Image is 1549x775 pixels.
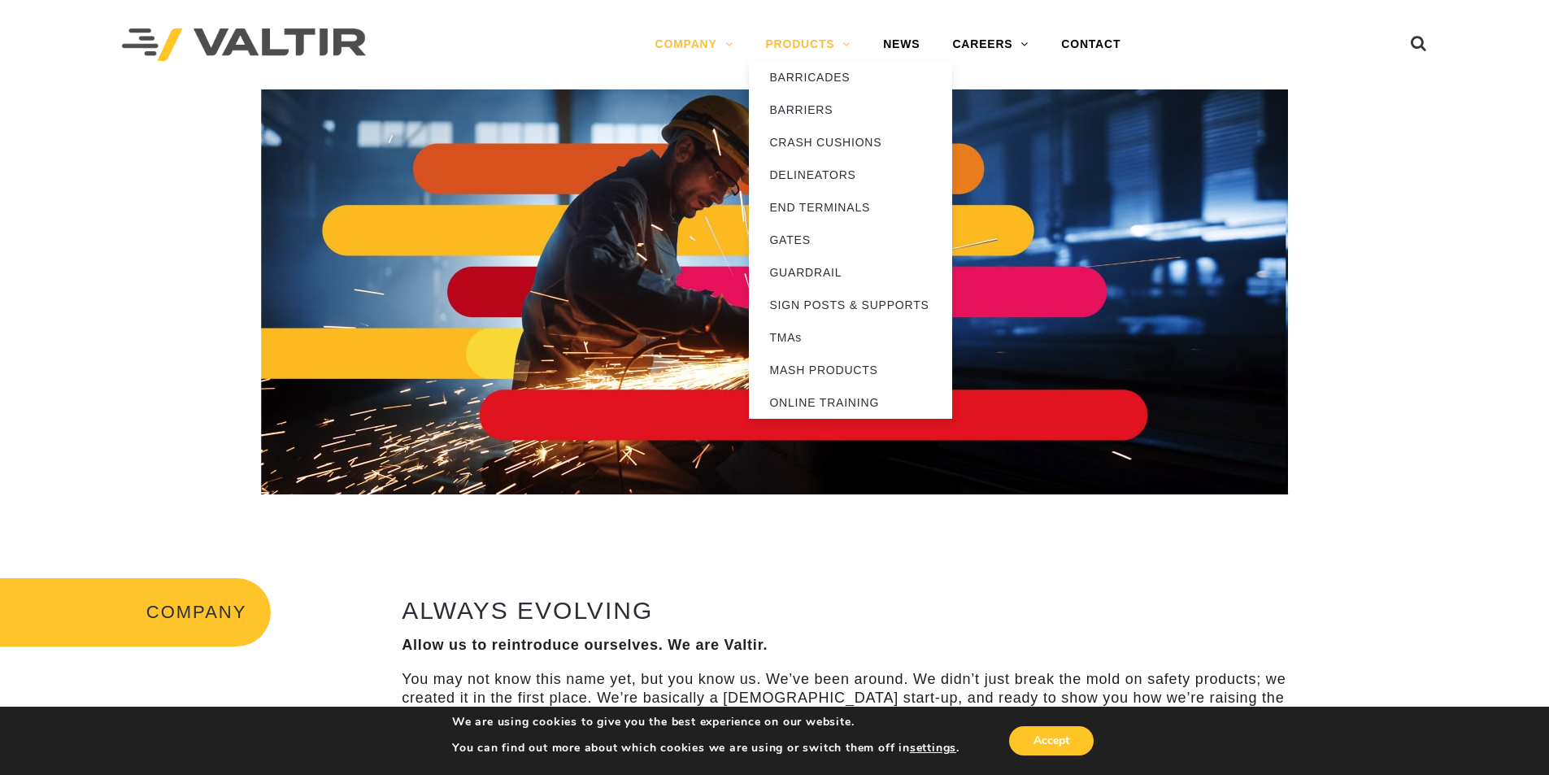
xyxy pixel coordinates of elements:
p: You may not know this name yet, but you know us. We’ve been around. We didn’t just break the mold... [402,670,1302,727]
a: CAREERS [936,28,1045,61]
a: BARRICADES [749,61,952,94]
a: BARRIERS [749,94,952,126]
button: settings [910,741,956,755]
p: We are using cookies to give you the best experience on our website. [452,715,959,729]
a: DELINEATORS [749,159,952,191]
button: Accept [1009,726,1094,755]
a: COMPANY [638,28,749,61]
p: You can find out more about which cookies we are using or switch them off in . [452,741,959,755]
a: GATES [749,224,952,256]
a: ONLINE TRAINING [749,386,952,419]
a: NEWS [867,28,936,61]
a: PRODUCTS [749,28,867,61]
strong: Allow us to reintroduce ourselves. We are Valtir. [402,637,768,653]
a: CONTACT [1045,28,1137,61]
a: GUARDRAIL [749,256,952,289]
a: MASH PRODUCTS [749,354,952,386]
img: Valtir [122,28,366,62]
a: SIGN POSTS & SUPPORTS [749,289,952,321]
a: CRASH CUSHIONS [749,126,952,159]
a: TMAs [749,321,952,354]
h2: ALWAYS EVOLVING [402,597,1302,624]
a: END TERMINALS [749,191,952,224]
